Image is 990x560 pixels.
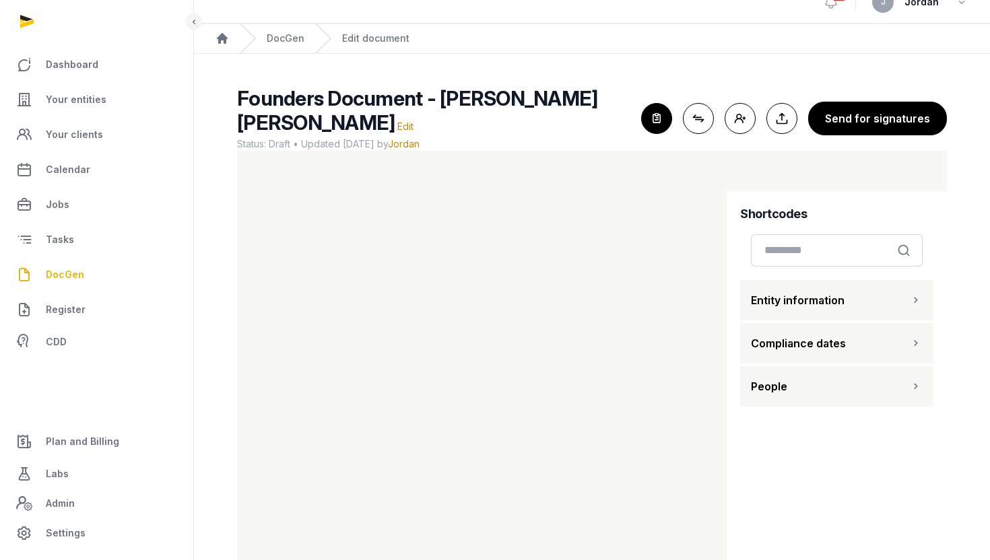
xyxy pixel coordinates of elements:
[46,433,119,450] span: Plan and Billing
[11,153,183,186] a: Calendar
[46,334,67,350] span: CDD
[46,267,84,283] span: DocGen
[751,292,845,308] span: Entity information
[11,258,183,291] a: DocGen
[740,205,933,223] h4: Shortcodes
[237,137,630,151] span: Status: Draft • Updated [DATE] by
[342,32,409,45] div: Edit document
[751,335,846,351] span: Compliance dates
[740,323,933,363] button: Compliance dates
[46,57,98,73] span: Dashboard
[46,197,69,213] span: Jobs
[46,525,86,541] span: Settings
[46,92,106,108] span: Your entities
[11,328,183,355] a: CDD
[11,517,183,549] a: Settings
[11,48,183,81] a: Dashboard
[237,86,597,135] span: Founders Document - [PERSON_NAME] [PERSON_NAME]
[194,24,990,54] nav: Breadcrumb
[11,118,183,151] a: Your clients
[11,458,183,490] a: Labs
[46,127,103,143] span: Your clients
[740,280,933,320] button: Entity information
[751,378,787,394] span: People
[388,138,420,149] span: Jordan
[267,32,304,45] a: DocGen
[11,83,183,116] a: Your entities
[46,466,69,482] span: Labs
[11,188,183,221] a: Jobs
[46,495,75,512] span: Admin
[11,293,183,326] a: Register
[11,490,183,517] a: Admin
[46,162,90,178] span: Calendar
[11,425,183,458] a: Plan and Billing
[808,102,947,135] button: Send for signatures
[46,302,86,318] span: Register
[11,223,183,256] a: Tasks
[46,232,74,248] span: Tasks
[740,366,933,407] button: People
[397,120,414,132] span: Edit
